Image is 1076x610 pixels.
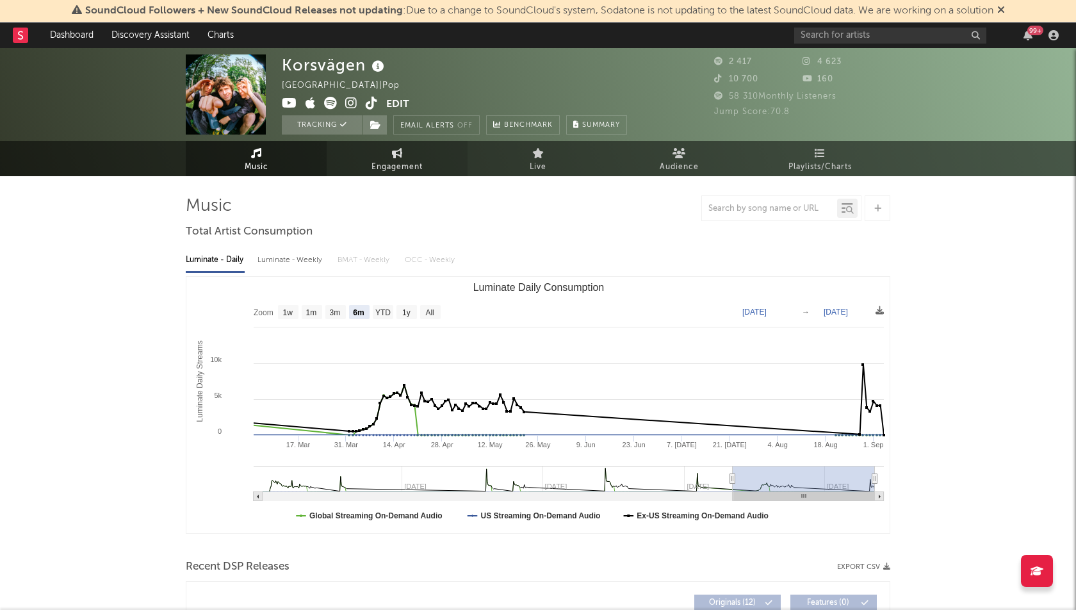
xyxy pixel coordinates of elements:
[371,160,423,175] span: Engagement
[402,308,411,317] text: 1y
[468,141,608,176] a: Live
[1027,26,1043,35] div: 99 +
[713,441,747,449] text: 21. [DATE]
[802,308,810,317] text: →
[393,115,480,135] button: Email AlertsOff
[576,441,596,449] text: 9. Jun
[210,356,222,363] text: 10k
[41,22,102,48] a: Dashboard
[353,308,364,317] text: 6m
[660,160,699,175] span: Audience
[186,249,245,271] div: Luminate - Daily
[703,599,762,607] span: Originals ( 12 )
[186,559,289,575] span: Recent DSP Releases
[525,441,551,449] text: 26. May
[330,308,341,317] text: 3m
[327,141,468,176] a: Engagement
[714,58,752,66] span: 2 417
[623,441,646,449] text: 23. Jun
[257,249,325,271] div: Luminate - Weekly
[863,441,884,449] text: 1. Sep
[195,340,204,422] text: Luminate Daily Streams
[742,308,767,317] text: [DATE]
[714,92,836,101] span: 58 310 Monthly Listeners
[667,441,697,449] text: 7. [DATE]
[286,441,311,449] text: 17. Mar
[254,308,273,317] text: Zoom
[85,6,993,16] span: : Due to a change to SoundCloud's system, Sodatone is not updating to the latest SoundCloud data....
[245,160,268,175] span: Music
[309,511,443,520] text: Global Streaming On-Demand Audio
[714,108,790,116] span: Jump Score: 70.8
[85,6,403,16] span: SoundCloud Followers + New SoundCloud Releases not updating
[702,204,837,214] input: Search by song name or URL
[608,141,749,176] a: Audience
[386,97,409,113] button: Edit
[803,75,833,83] span: 160
[186,277,890,533] svg: Luminate Daily Consumption
[824,308,848,317] text: [DATE]
[477,441,503,449] text: 12. May
[283,308,293,317] text: 1w
[566,115,627,135] button: Summary
[199,22,243,48] a: Charts
[214,392,222,399] text: 5k
[306,308,317,317] text: 1m
[383,441,405,449] text: 14. Apr
[486,115,560,135] a: Benchmark
[186,224,313,240] span: Total Artist Consumption
[431,441,453,449] text: 28. Apr
[457,122,473,129] em: Off
[799,599,858,607] span: Features ( 0 )
[749,141,890,176] a: Playlists/Charts
[102,22,199,48] a: Discovery Assistant
[997,6,1005,16] span: Dismiss
[582,122,620,129] span: Summary
[218,427,222,435] text: 0
[788,160,852,175] span: Playlists/Charts
[282,78,414,94] div: [GEOGRAPHIC_DATA] | Pop
[375,308,391,317] text: YTD
[837,563,890,571] button: Export CSV
[714,75,758,83] span: 10 700
[637,511,769,520] text: Ex-US Streaming On-Demand Audio
[813,441,837,449] text: 18. Aug
[768,441,788,449] text: 4. Aug
[186,141,327,176] a: Music
[504,118,553,133] span: Benchmark
[334,441,359,449] text: 31. Mar
[282,115,362,135] button: Tracking
[425,308,434,317] text: All
[481,511,601,520] text: US Streaming On-Demand Audio
[794,28,986,44] input: Search for artists
[282,54,387,76] div: Korsvägen
[803,58,842,66] span: 4 623
[1023,30,1032,40] button: 99+
[473,282,605,293] text: Luminate Daily Consumption
[530,160,546,175] span: Live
